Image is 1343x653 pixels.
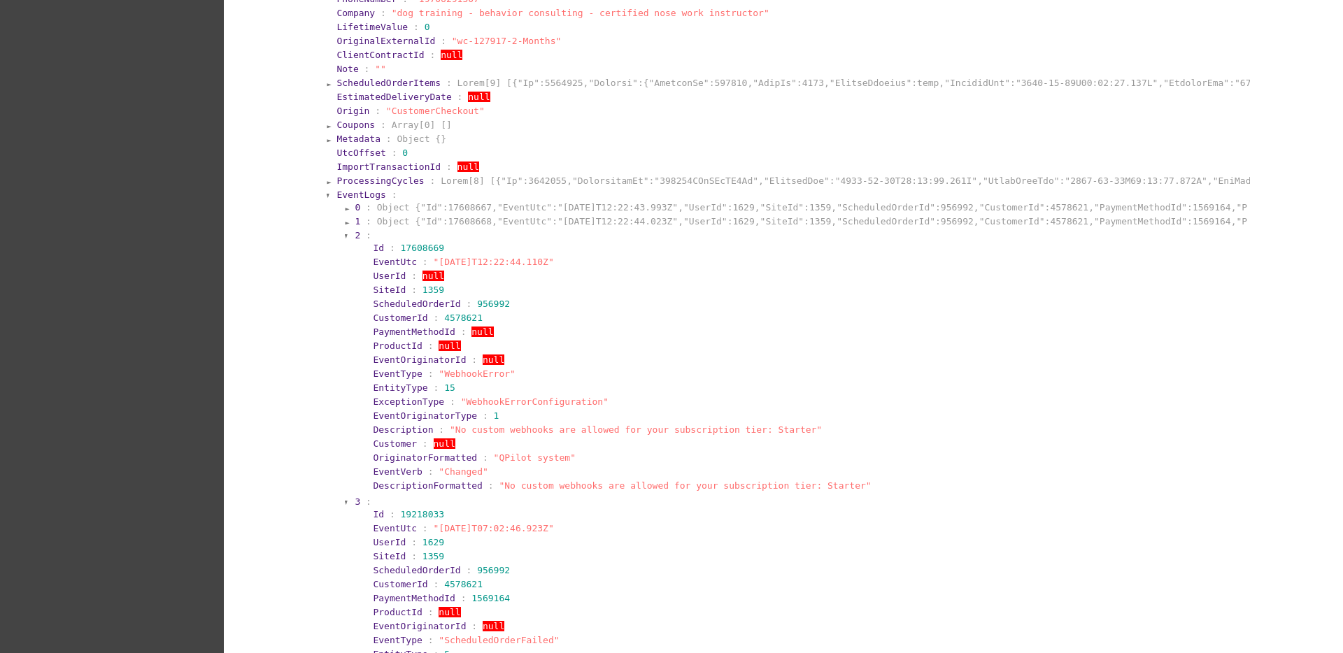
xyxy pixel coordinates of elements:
span: ProductId [373,607,422,617]
span: : [411,271,417,281]
span: : [429,50,435,60]
span: : [428,635,434,645]
span: : [413,22,419,32]
span: "Changed" [439,466,488,477]
span: Description [373,424,433,435]
span: null [457,162,479,172]
span: : [461,593,467,603]
span: : [428,607,434,617]
span: "ScheduledOrderFailed" [439,635,559,645]
span: CustomerId [373,313,427,323]
span: "WebhookErrorConfiguration" [461,396,609,407]
span: 4578621 [444,579,483,589]
span: ProductId [373,340,422,351]
span: : [428,368,434,379]
span: "QPilot system" [494,452,576,463]
span: : [390,509,395,519]
span: : [429,175,435,186]
span: Id [373,509,384,519]
span: : [392,189,397,200]
span: null [483,354,504,365]
span: "No custom webhooks are allowed for your subscription tier: Starter" [499,480,871,491]
span: : [434,579,439,589]
span: : [483,410,488,421]
span: Customer [373,438,417,449]
span: : [386,134,392,144]
span: null [441,50,462,60]
span: : [434,313,439,323]
span: EventOriginatorId [373,621,466,631]
span: 1569164 [471,593,510,603]
span: DescriptionFormatted [373,480,483,491]
span: 1629 [422,537,444,547]
span: OriginatorFormatted [373,452,477,463]
span: 0 [355,202,360,213]
span: EventOriginatorType [373,410,477,421]
span: EventVerb [373,466,422,477]
span: 0 [402,148,408,158]
span: Array[0] [] [392,120,452,130]
span: Metadata [336,134,381,144]
span: "wc-127917-2-Months" [452,36,562,46]
span: : [411,551,417,561]
span: : [428,466,434,477]
span: : [422,438,428,449]
span: UtcOffset [336,148,385,158]
span: LifetimeValue [336,22,408,32]
span: Note [336,64,358,74]
span: : [441,36,446,46]
span: EstimatedDeliveryDate [336,92,451,102]
span: : [439,424,444,435]
span: PaymentMethodId [373,593,455,603]
span: EventType [373,368,422,379]
span: UserId [373,537,406,547]
span: Id [373,243,384,253]
span: EntityType [373,382,427,393]
span: 1 [355,216,360,227]
span: : [381,120,386,130]
span: : [483,452,488,463]
span: ImportTransactionId [336,162,441,172]
span: PaymentMethodId [373,326,455,337]
span: null [439,607,460,617]
span: : [446,162,452,172]
span: EventType [373,635,422,645]
span: : [411,537,417,547]
span: "" [375,64,386,74]
span: OriginalExternalId [336,36,435,46]
span: ScheduledOrderId [373,299,460,309]
span: : [488,480,494,491]
span: : [366,202,371,213]
span: : [457,92,463,102]
span: null [468,92,490,102]
span: ScheduledOrderItems [336,78,441,88]
span: 1359 [422,285,444,295]
span: 956992 [477,565,510,575]
span: : [411,285,417,295]
span: "No custom webhooks are allowed for your subscription tier: Starter" [450,424,822,435]
span: : [450,396,455,407]
span: ProcessingCycles [336,175,424,186]
span: : [366,496,371,507]
span: "CustomerCheckout" [386,106,485,116]
span: null [483,621,504,631]
span: : [422,523,428,533]
span: : [434,382,439,393]
span: : [364,64,370,74]
span: : [381,8,386,18]
span: 2 [355,230,360,241]
span: "[DATE]T07:02:46.923Z" [434,523,554,533]
span: UserId [373,271,406,281]
span: : [461,326,467,337]
span: EventUtc [373,523,417,533]
span: : [366,230,371,241]
span: : [471,621,477,631]
span: 17608669 [401,243,445,253]
span: "WebhookError" [439,368,516,379]
span: 956992 [477,299,510,309]
span: EventOriginatorId [373,354,466,365]
span: ExceptionType [373,396,444,407]
span: : [366,216,371,227]
span: 19218033 [401,509,445,519]
span: 1 [494,410,499,421]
